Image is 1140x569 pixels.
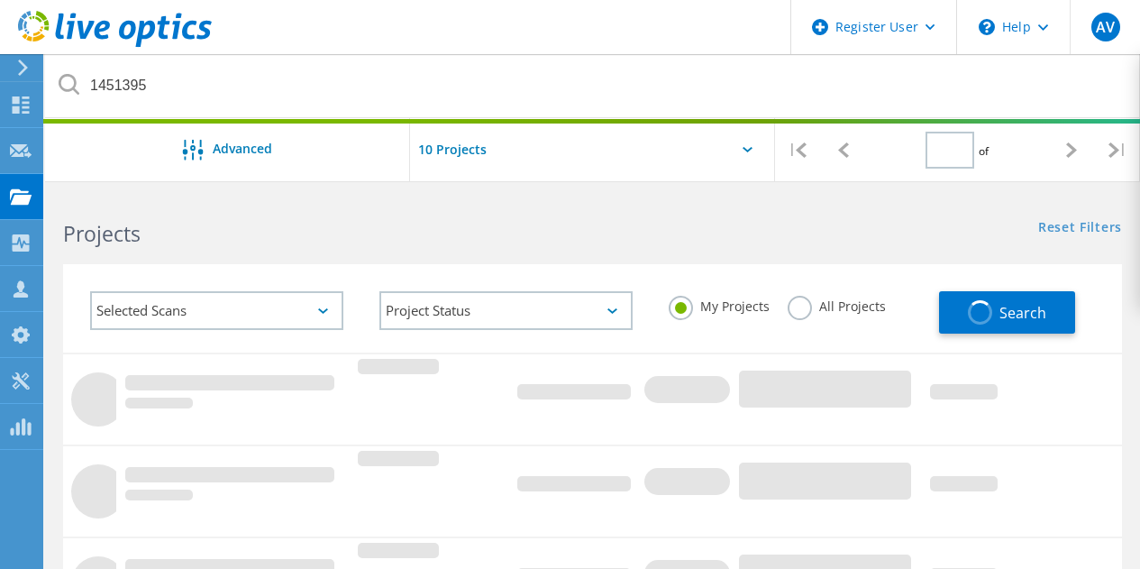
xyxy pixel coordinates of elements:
[1094,118,1140,182] div: |
[18,38,212,50] a: Live Optics Dashboard
[1096,20,1115,34] span: AV
[669,296,770,313] label: My Projects
[979,19,995,35] svg: \n
[939,291,1075,334] button: Search
[775,118,821,182] div: |
[379,291,633,330] div: Project Status
[788,296,886,313] label: All Projects
[63,219,141,248] b: Projects
[1038,221,1122,236] a: Reset Filters
[90,291,343,330] div: Selected Scans
[999,303,1046,323] span: Search
[979,143,989,159] span: of
[213,142,272,155] span: Advanced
